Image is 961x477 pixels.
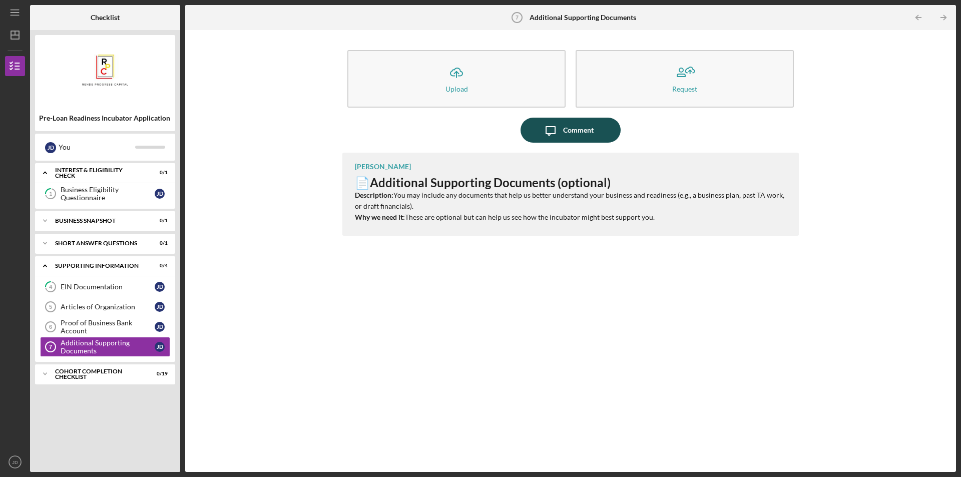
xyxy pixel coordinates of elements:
[61,303,155,311] div: Articles of Organization
[91,14,120,22] b: Checklist
[45,142,56,153] div: J D
[672,85,697,93] div: Request
[49,191,52,197] tspan: 1
[355,190,789,223] p: You may include any documents that help us better understand your business and readiness (e.g., a...
[347,50,566,108] button: Upload
[40,317,170,337] a: 6Proof of Business Bank AccountJD
[530,14,636,22] b: Additional Supporting Documents
[150,170,168,176] div: 0 / 1
[49,304,52,310] tspan: 5
[155,322,165,332] div: J D
[155,282,165,292] div: J D
[40,297,170,317] a: 5Articles of OrganizationJD
[55,218,143,224] div: Business Snapshot
[49,324,52,330] tspan: 6
[39,114,171,122] div: Pre-Loan Readiness Incubator Application
[150,218,168,224] div: 0 / 1
[61,283,155,291] div: EIN Documentation
[61,319,155,335] div: Proof of Business Bank Account
[55,368,143,380] div: Cohort Completion Checklist
[55,240,143,246] div: Short Answer Questions
[576,50,794,108] button: Request
[40,184,170,204] a: 1Business Eligibility QuestionnaireJD
[55,263,143,269] div: Supporting Information
[150,371,168,377] div: 0 / 19
[55,167,143,179] div: Interest & Eligibility Check
[40,337,170,357] a: 7Additional Supporting DocumentsJD
[370,175,611,190] strong: Additional Supporting Documents (optional)
[355,176,789,190] h3: 📄
[155,302,165,312] div: J D
[355,163,411,171] div: [PERSON_NAME]
[5,452,25,472] button: JD
[355,191,393,199] strong: Description:
[61,186,155,202] div: Business Eligibility Questionnaire
[563,118,594,143] div: Comment
[150,263,168,269] div: 0 / 4
[521,118,621,143] button: Comment
[155,342,165,352] div: J D
[155,189,165,199] div: J D
[12,459,18,465] text: JD
[40,277,170,297] a: 4EIN DocumentationJD
[445,85,468,93] div: Upload
[59,139,135,156] div: You
[516,15,519,21] tspan: 7
[49,344,52,350] tspan: 7
[61,339,155,355] div: Additional Supporting Documents
[35,40,175,100] img: Product logo
[150,240,168,246] div: 0 / 1
[49,284,53,290] tspan: 4
[355,213,405,221] strong: Why we need it:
